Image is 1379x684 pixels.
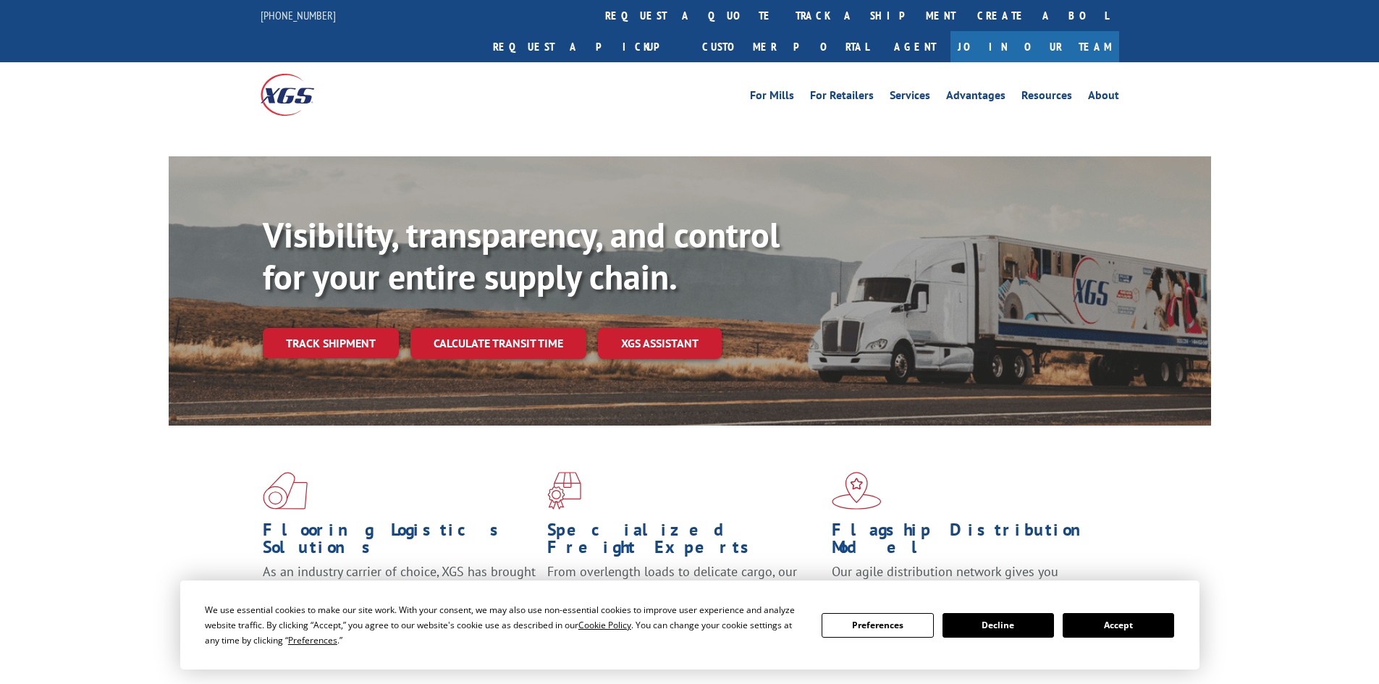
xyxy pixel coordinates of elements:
h1: Specialized Freight Experts [547,521,821,563]
a: Resources [1021,90,1072,106]
img: xgs-icon-focused-on-flooring-red [547,472,581,510]
a: About [1088,90,1119,106]
a: Advantages [946,90,1005,106]
span: As an industry carrier of choice, XGS has brought innovation and dedication to flooring logistics... [263,563,536,615]
a: Customer Portal [691,31,880,62]
a: Agent [880,31,950,62]
a: XGS ASSISTANT [598,328,722,359]
a: [PHONE_NUMBER] [261,8,336,22]
a: Calculate transit time [410,328,586,359]
button: Accept [1063,613,1174,638]
a: Track shipment [263,328,399,358]
h1: Flooring Logistics Solutions [263,521,536,563]
a: Join Our Team [950,31,1119,62]
p: From overlength loads to delicate cargo, our experienced staff knows the best way to move your fr... [547,563,821,628]
span: Preferences [288,634,337,646]
img: xgs-icon-total-supply-chain-intelligence-red [263,472,308,510]
a: Request a pickup [482,31,691,62]
span: Our agile distribution network gives you nationwide inventory management on demand. [832,563,1098,597]
img: xgs-icon-flagship-distribution-model-red [832,472,882,510]
div: Cookie Consent Prompt [180,580,1199,670]
h1: Flagship Distribution Model [832,521,1105,563]
a: For Mills [750,90,794,106]
span: Cookie Policy [578,619,631,631]
div: We use essential cookies to make our site work. With your consent, we may also use non-essential ... [205,602,804,648]
b: Visibility, transparency, and control for your entire supply chain. [263,212,780,299]
a: For Retailers [810,90,874,106]
button: Preferences [822,613,933,638]
button: Decline [942,613,1054,638]
a: Services [890,90,930,106]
